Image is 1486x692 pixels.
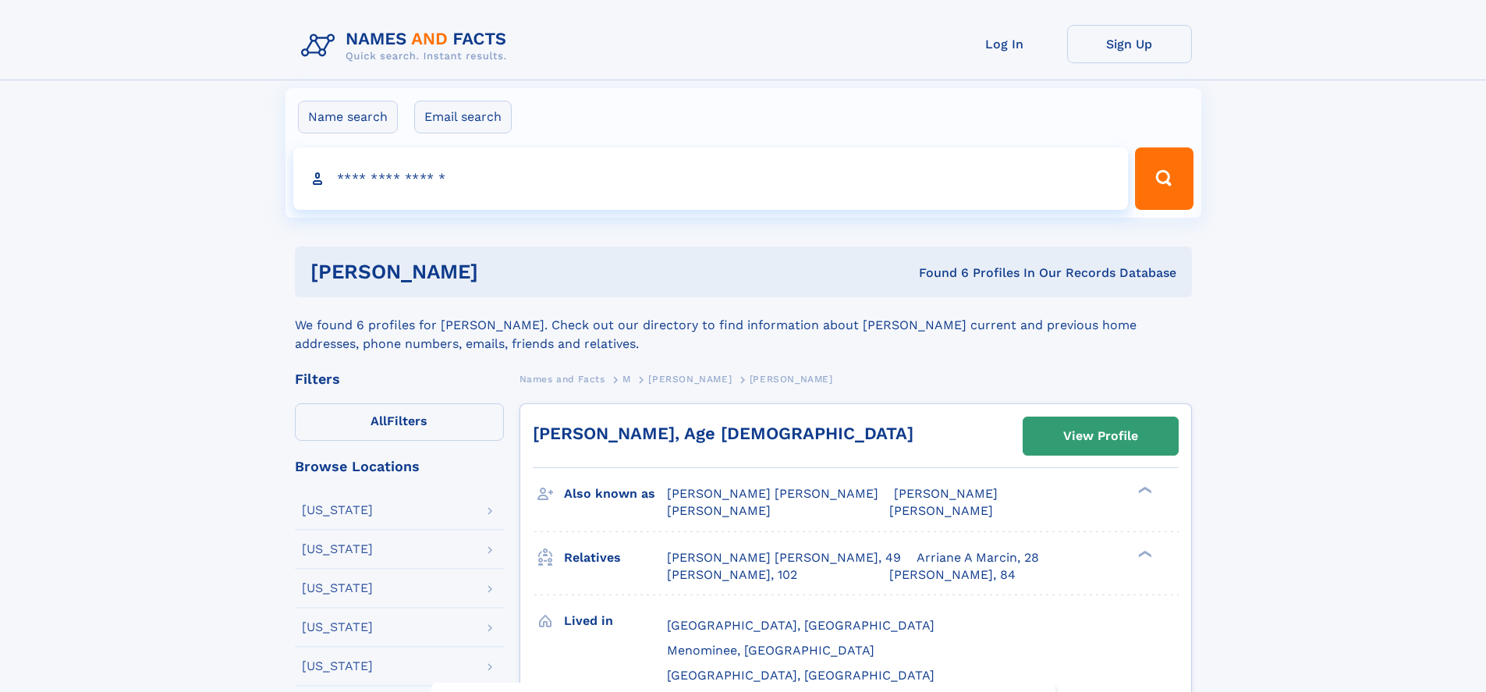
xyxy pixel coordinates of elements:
[1023,417,1178,455] a: View Profile
[667,618,935,633] span: [GEOGRAPHIC_DATA], [GEOGRAPHIC_DATA]
[302,621,373,633] div: [US_STATE]
[298,101,398,133] label: Name search
[889,503,993,518] span: [PERSON_NAME]
[1134,485,1153,495] div: ❯
[942,25,1067,63] a: Log In
[622,374,631,385] span: M
[889,566,1016,584] a: [PERSON_NAME], 84
[1134,548,1153,559] div: ❯
[698,264,1176,282] div: Found 6 Profiles In Our Records Database
[648,374,732,385] span: [PERSON_NAME]
[302,504,373,516] div: [US_STATE]
[667,503,771,518] span: [PERSON_NAME]
[414,101,512,133] label: Email search
[371,413,387,428] span: All
[667,668,935,683] span: [GEOGRAPHIC_DATA], [GEOGRAPHIC_DATA]
[295,403,504,441] label: Filters
[520,369,605,389] a: Names and Facts
[750,374,833,385] span: [PERSON_NAME]
[295,460,504,474] div: Browse Locations
[917,549,1039,566] a: Arriane A Marcin, 28
[648,369,732,389] a: [PERSON_NAME]
[302,582,373,594] div: [US_STATE]
[564,481,667,507] h3: Also known as
[295,25,520,67] img: Logo Names and Facts
[564,545,667,571] h3: Relatives
[667,643,874,658] span: Menominee, [GEOGRAPHIC_DATA]
[295,372,504,386] div: Filters
[310,262,699,282] h1: [PERSON_NAME]
[667,486,878,501] span: [PERSON_NAME] [PERSON_NAME]
[295,297,1192,353] div: We found 6 profiles for [PERSON_NAME]. Check out our directory to find information about [PERSON_...
[894,486,998,501] span: [PERSON_NAME]
[667,566,797,584] a: [PERSON_NAME], 102
[293,147,1129,210] input: search input
[533,424,913,443] a: [PERSON_NAME], Age [DEMOGRAPHIC_DATA]
[1067,25,1192,63] a: Sign Up
[622,369,631,389] a: M
[667,549,901,566] a: [PERSON_NAME] [PERSON_NAME], 49
[302,660,373,672] div: [US_STATE]
[302,543,373,555] div: [US_STATE]
[1063,418,1138,454] div: View Profile
[1135,147,1193,210] button: Search Button
[564,608,667,634] h3: Lived in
